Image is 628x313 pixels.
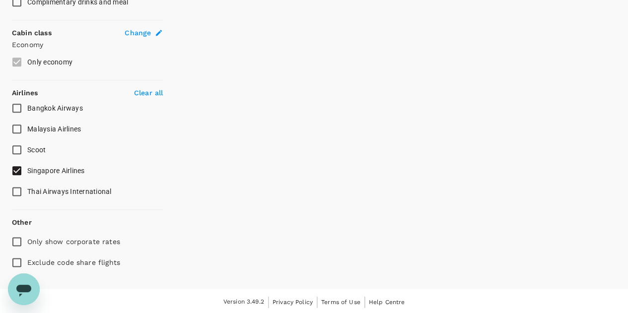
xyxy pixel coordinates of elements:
[321,299,360,306] span: Terms of Use
[273,299,313,306] span: Privacy Policy
[27,257,120,267] p: Exclude code share flights
[27,125,81,133] span: Malaysia Airlines
[223,297,264,307] span: Version 3.49.2
[27,104,83,112] span: Bangkok Airways
[369,297,405,308] a: Help Centre
[12,217,32,227] p: Other
[27,58,72,66] span: Only economy
[27,237,120,247] p: Only show corporate rates
[27,146,46,154] span: Scoot
[134,88,163,98] p: Clear all
[12,40,163,50] p: Economy
[125,28,151,38] span: Change
[27,188,112,195] span: Thai Airways International
[12,89,38,97] strong: Airlines
[12,29,52,37] strong: Cabin class
[8,273,40,305] iframe: Button to launch messaging window
[321,297,360,308] a: Terms of Use
[27,167,85,175] span: Singapore Airlines
[369,299,405,306] span: Help Centre
[273,297,313,308] a: Privacy Policy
